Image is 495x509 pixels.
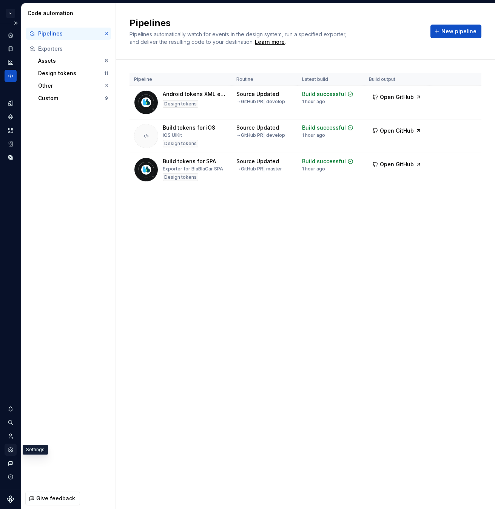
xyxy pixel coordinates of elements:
[38,57,105,65] div: Assets
[5,457,17,469] button: Contact support
[369,95,425,101] a: Open GitHub
[2,5,20,21] button: P
[105,95,108,101] div: 9
[364,73,430,86] th: Build output
[430,25,481,38] button: New pipeline
[28,9,113,17] div: Code automation
[130,31,348,45] span: Pipelines automatically watch for events in the design system, run a specified exporter, and deli...
[5,416,17,429] button: Search ⌘K
[263,166,265,172] span: |
[5,29,17,41] a: Home
[25,492,80,505] button: Give feedback
[11,18,21,28] button: Expand sidebar
[5,138,17,150] a: Storybook stories
[302,124,346,132] div: Build successful
[369,158,425,171] button: Open GitHub
[5,124,17,136] a: Assets
[302,132,325,138] div: 1 hour ago
[38,94,105,102] div: Custom
[163,124,215,132] div: Build tokens for iOS
[441,28,476,35] span: New pipeline
[302,99,325,105] div: 1 hour ago
[163,100,198,108] div: Design tokens
[104,70,108,76] div: 11
[35,55,111,67] button: Assets8
[369,90,425,104] button: Open GitHub
[7,495,14,503] svg: Supernova Logo
[236,90,279,98] div: Source Updated
[163,140,198,147] div: Design tokens
[163,132,182,138] div: iOS UIKit
[380,93,414,101] span: Open GitHub
[236,99,285,105] div: → GitHub PR develop
[38,30,105,37] div: Pipelines
[5,43,17,55] a: Documentation
[6,9,15,18] div: P
[302,90,346,98] div: Build successful
[236,124,279,132] div: Source Updated
[23,445,48,455] div: Settings
[105,83,108,89] div: 3
[236,132,285,138] div: → GitHub PR develop
[35,67,111,79] button: Design tokens11
[5,70,17,82] a: Code automation
[263,99,265,104] span: |
[163,90,227,98] div: Android tokens XML exporter
[163,173,198,181] div: Design tokens
[369,162,425,169] a: Open GitHub
[369,124,425,138] button: Open GitHub
[254,39,286,45] span: .
[5,56,17,68] a: Analytics
[36,495,75,502] span: Give feedback
[35,80,111,92] button: Other3
[38,70,104,77] div: Design tokens
[5,444,17,456] a: Settings
[105,31,108,37] div: 3
[5,97,17,109] a: Design tokens
[236,158,279,165] div: Source Updated
[369,128,425,135] a: Open GitHub
[298,73,364,86] th: Latest build
[26,28,111,40] a: Pipelines3
[236,166,282,172] div: → GitHub PR master
[380,127,414,135] span: Open GitHub
[380,161,414,168] span: Open GitHub
[5,111,17,123] a: Components
[5,403,17,415] button: Notifications
[302,158,346,165] div: Build successful
[263,132,265,138] span: |
[130,17,421,29] h2: Pipelines
[163,166,223,172] div: Exporter for BlaBlaCar SPA
[35,92,111,104] button: Custom9
[5,430,17,442] a: Invite team
[5,152,17,164] a: Data sources
[38,45,108,53] div: Exporters
[302,166,325,172] div: 1 hour ago
[38,82,105,90] div: Other
[255,38,285,46] a: Learn more
[232,73,297,86] th: Routine
[163,158,216,165] div: Build tokens for SPA
[130,73,232,86] th: Pipeline
[105,58,108,64] div: 8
